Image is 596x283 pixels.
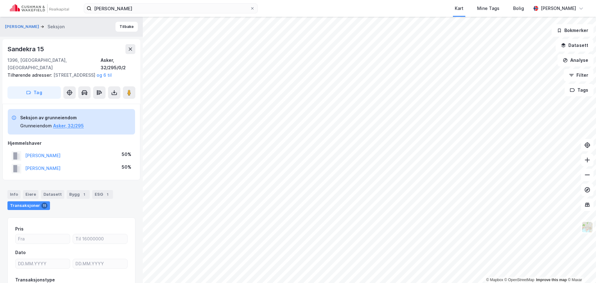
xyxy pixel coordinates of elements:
[15,225,24,233] div: Pris
[552,24,594,37] button: Bokmerker
[556,39,594,52] button: Datasett
[513,5,524,12] div: Bolig
[7,72,53,78] span: Tilhørende adresser:
[7,201,50,210] div: Transaksjoner
[115,22,138,32] button: Tilbake
[8,139,135,147] div: Hjemmelshaver
[16,234,70,244] input: Fra
[73,259,127,268] input: DD.MM.YYYY
[101,57,135,71] div: Asker, 32/295/0/2
[20,114,84,121] div: Seksjon av grunneiendom
[67,190,90,199] div: Bygg
[504,278,535,282] a: OpenStreetMap
[41,190,64,199] div: Datasett
[536,278,567,282] a: Improve this map
[47,23,65,30] div: Seksjon
[455,5,463,12] div: Kart
[104,191,111,198] div: 1
[558,54,594,66] button: Analyse
[20,122,52,130] div: Grunneiendom
[564,69,594,81] button: Filter
[53,122,84,130] button: Asker, 32/295
[23,190,38,199] div: Eiere
[122,151,131,158] div: 50%
[73,234,127,244] input: Til 16000000
[7,71,130,79] div: [STREET_ADDRESS]
[541,5,576,12] div: [PERSON_NAME]
[81,191,87,198] div: 1
[7,86,61,99] button: Tag
[10,4,69,13] img: cushman-wakefield-realkapital-logo.202ea83816669bd177139c58696a8fa1.svg
[565,84,594,96] button: Tags
[92,4,250,13] input: Søk på adresse, matrikkel, gårdeiere, leietakere eller personer
[581,221,593,233] img: Z
[5,24,40,30] button: [PERSON_NAME]
[486,278,503,282] a: Mapbox
[7,44,45,54] div: Sandekra 15
[122,163,131,171] div: 50%
[565,253,596,283] iframe: Chat Widget
[7,190,20,199] div: Info
[41,203,47,209] div: 11
[15,249,26,256] div: Dato
[477,5,499,12] div: Mine Tags
[92,190,113,199] div: ESG
[565,253,596,283] div: Kontrollprogram for chat
[16,259,70,268] input: DD.MM.YYYY
[7,57,101,71] div: 1396, [GEOGRAPHIC_DATA], [GEOGRAPHIC_DATA]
